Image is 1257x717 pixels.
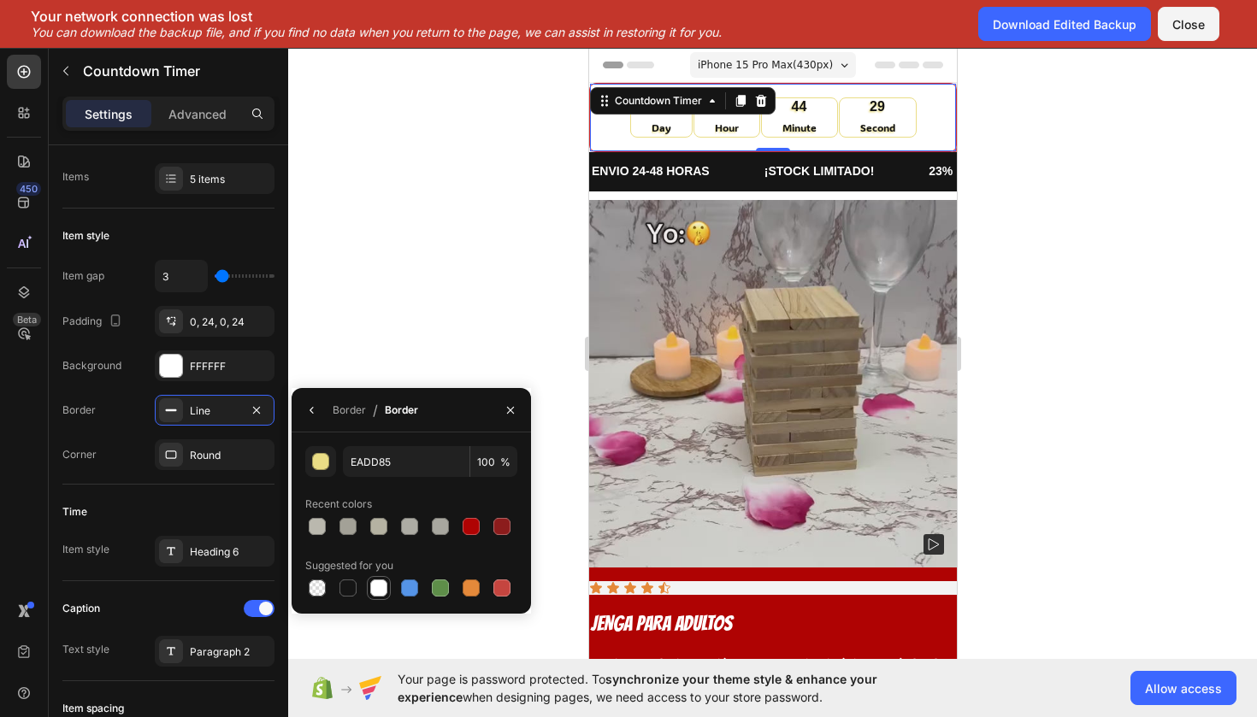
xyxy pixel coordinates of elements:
div: Download Edited Backup [993,15,1136,33]
strong: Pétalo [301,608,333,622]
div: Background [62,358,121,373]
button: Allow access [1130,671,1236,705]
div: Border [62,403,96,418]
div: Heading 6 [190,544,270,560]
div: Item spacing [62,701,124,716]
div: Beta [13,313,41,326]
div: Paragraph 2 [190,644,270,660]
div: Items [62,169,89,185]
span: synchronize your theme style & enhance your experience [398,672,877,704]
div: Recent colors [305,497,372,512]
input: Eg: FFFFFF [343,446,469,477]
div: Time [62,504,87,520]
button: Close [1158,7,1219,41]
div: Corner [62,447,97,462]
iframe: Design area [589,48,957,659]
span: Allow access [1145,679,1222,697]
div: Close [1172,15,1205,33]
div: Line [190,403,239,419]
div: Round [190,448,270,463]
p: Advanced [168,105,227,123]
p: Settings [85,105,133,123]
button: Download Edited Backup [978,7,1151,41]
div: Suggested for you [305,558,393,573]
span: / [373,400,378,420]
div: 450 [16,182,41,196]
div: Caption [62,601,100,616]
div: Border [385,403,418,418]
span: % [500,455,510,470]
div: 0, 24, 0, 24 [190,314,270,330]
div: Item style [62,542,109,557]
div: Padding [62,310,126,333]
div: Text style [62,642,109,657]
p: Countdown Timer [83,61,268,81]
span: Your page is password protected. To when designing pages, we need access to your store password. [398,670,944,706]
div: Border [333,403,366,418]
div: 5 items [190,172,270,187]
p: You can download the backup file, and if you find no data when you return to the page, we can ass... [31,25,722,40]
div: FFFFFF [190,359,270,374]
div: Item style [62,228,109,244]
input: Auto [156,261,207,291]
p: Your network connection was lost [31,8,722,25]
p: 23% DE DESCUENTO [339,113,462,134]
div: Item gap [62,268,104,284]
